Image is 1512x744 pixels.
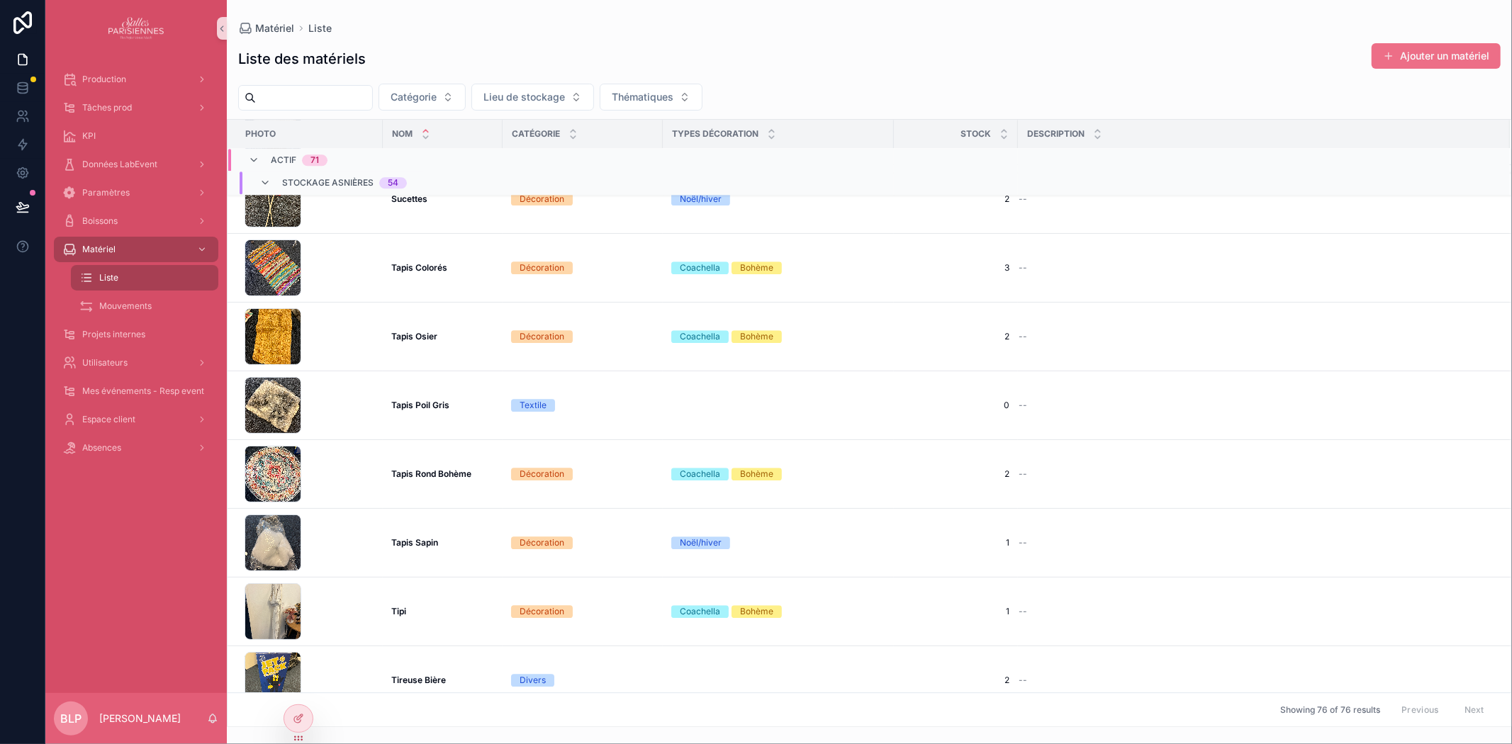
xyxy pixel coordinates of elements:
button: Select Button [471,84,594,111]
a: 2 [902,468,1009,480]
a: Noël/hiver [671,193,885,205]
div: Décoration [520,330,564,343]
strong: Tapis Colorés [391,262,447,273]
span: -- [1019,331,1027,342]
span: Données LabEvent [82,159,157,170]
div: Décoration [520,605,564,618]
a: -- [1019,606,1493,617]
a: Sucettes [391,193,494,205]
a: Tapis Rond Bohème [391,468,494,480]
span: Paramètres [82,187,130,198]
span: -- [1019,675,1027,686]
a: Tipi [391,606,494,617]
div: scrollable content [45,57,227,479]
a: 1 [902,606,1009,617]
span: Mes événements - Resp event [82,385,204,397]
span: -- [1019,537,1027,548]
button: Select Button [600,84,702,111]
a: Tapis Colorés [391,262,494,274]
span: -- [1019,193,1027,205]
span: -- [1019,400,1027,411]
a: CoachellaBohème [671,468,885,480]
span: Showing 76 of 76 results [1280,704,1380,716]
a: KPI [54,123,218,149]
a: Utilisateurs [54,350,218,376]
a: 1 [902,537,1009,548]
div: Décoration [520,261,564,274]
a: Décoration [511,468,654,480]
span: Tâches prod [82,102,132,113]
div: Bohème [740,468,773,480]
a: -- [1019,400,1493,411]
span: Stock [961,128,991,140]
a: Décoration [511,605,654,618]
a: Matériel [238,21,294,35]
div: Coachella [680,468,720,480]
a: -- [1019,193,1493,205]
span: Production [82,74,126,85]
span: Catégorie [391,90,437,104]
div: Noël/hiver [680,536,722,549]
span: Thématiques [612,90,673,104]
a: Projets internes [54,322,218,347]
span: Catégorie [512,128,560,140]
a: Données LabEvent [54,152,218,177]
span: Description [1027,128,1085,140]
a: Mes événements - Resp event [54,378,218,404]
span: Stockage Asnières [282,178,374,189]
a: 0 [902,400,1009,411]
span: Projets internes [82,329,145,340]
span: KPI [82,130,96,142]
button: Ajouter un matériel [1372,43,1501,69]
div: Divers [520,674,546,687]
span: Photo [245,128,276,140]
a: Production [54,67,218,92]
div: 71 [310,155,319,167]
strong: Tapis Poil Gris [391,400,449,410]
button: Select Button [379,84,466,111]
div: 54 [388,178,398,189]
a: Espace client [54,407,218,432]
a: Divers [511,674,654,687]
strong: Tapis Sapin [391,537,438,548]
div: Bohème [740,261,773,274]
a: Décoration [511,261,654,274]
a: Liste [308,21,332,35]
div: Textile [520,399,547,412]
a: Tapis Sapin [391,537,494,548]
a: Tapis Poil Gris [391,400,494,411]
span: Types décoration [672,128,758,140]
span: Matériel [82,244,116,255]
a: Matériel [54,237,218,262]
span: Absences [82,442,121,453]
span: Lieu de stockage [483,90,565,104]
span: Utilisateurs [82,357,128,368]
a: Absences [54,435,218,461]
a: -- [1019,262,1493,274]
a: CoachellaBohème [671,330,885,343]
span: Nom [392,128,413,140]
span: -- [1019,468,1027,480]
a: -- [1019,331,1493,342]
span: Liste [99,272,118,283]
a: -- [1019,468,1493,480]
div: Coachella [680,261,720,274]
h1: Liste des matériels [238,49,366,69]
span: BLP [60,710,82,727]
strong: Tapis Rond Bohème [391,468,471,479]
a: Boissons [54,208,218,234]
strong: Tireuse Bière [391,675,446,685]
a: Paramètres [54,180,218,205]
a: -- [1019,675,1493,686]
span: Matériel [255,21,294,35]
div: Décoration [520,468,564,480]
a: 2 [902,193,1009,205]
div: Coachella [680,605,720,618]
